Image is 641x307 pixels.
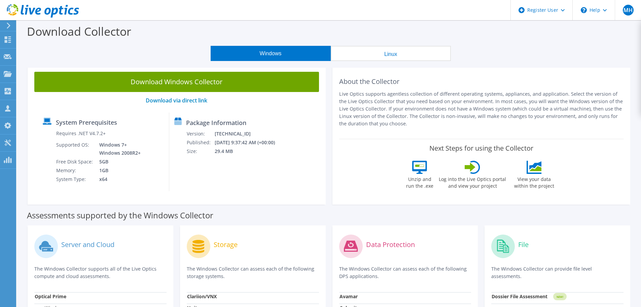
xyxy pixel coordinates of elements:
[339,265,471,280] p: The Windows Collector can assess each of the following DPS applications.
[331,46,451,61] button: Linux
[94,166,142,175] td: 1GB
[56,130,106,137] label: Requires .NET V4.7.2+
[35,293,66,300] strong: Optical Prime
[581,7,587,13] svg: \n
[56,141,94,157] td: Supported OS:
[214,138,284,147] td: [DATE] 9:37:42 AM (+00:00)
[366,241,415,248] label: Data Protection
[518,241,529,248] label: File
[146,97,207,104] a: Download via direct link
[214,129,284,138] td: [TECHNICAL_ID]
[187,293,217,300] strong: Clariion/VNX
[94,141,142,157] td: Windows 7+ Windows 2008R2+
[438,174,506,189] label: Log into the Live Optics portal and view your project
[340,293,358,300] strong: Avamar
[27,212,213,219] label: Assessments supported by the Windows Collector
[61,241,114,248] label: Server and Cloud
[94,157,142,166] td: 5GB
[27,24,131,39] label: Download Collector
[186,129,214,138] td: Version:
[56,166,94,175] td: Memory:
[491,265,624,280] p: The Windows Collector can provide file level assessments.
[557,295,563,299] tspan: NEW!
[186,138,214,147] td: Published:
[429,144,533,152] label: Next Steps for using the Collector
[34,265,167,280] p: The Windows Collector supports all of the Live Optics compute and cloud assessments.
[186,119,246,126] label: Package Information
[186,147,214,156] td: Size:
[623,5,634,16] span: MH
[56,157,94,166] td: Free Disk Space:
[56,119,117,126] label: System Prerequisites
[187,265,319,280] p: The Windows Collector can assess each of the following storage systems.
[339,90,624,127] p: Live Optics supports agentless collection of different operating systems, appliances, and applica...
[492,293,547,300] strong: Dossier File Assessment
[56,175,94,184] td: System Type:
[404,174,435,189] label: Unzip and run the .exe
[214,241,238,248] label: Storage
[339,78,624,86] h2: About the Collector
[510,174,558,189] label: View your data within the project
[214,147,284,156] td: 29.4 MB
[94,175,142,184] td: x64
[34,72,319,92] a: Download Windows Collector
[211,46,331,61] button: Windows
